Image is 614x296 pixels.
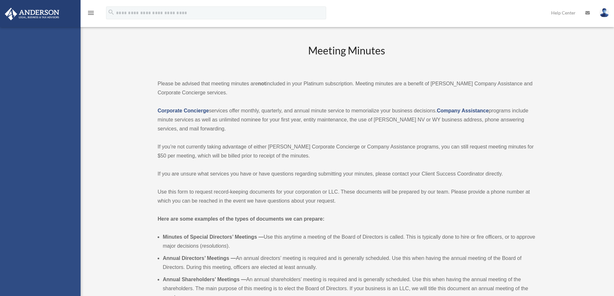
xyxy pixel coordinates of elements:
[158,43,535,70] h2: Meeting Minutes
[163,234,264,240] b: Minutes of Special Directors’ Meetings —
[258,81,266,86] strong: not
[202,243,227,249] em: resolutions
[163,255,236,261] b: Annual Directors’ Meetings —
[163,233,535,251] li: Use this anytime a meeting of the Board of Directors is called. This is typically done to hire or...
[108,9,115,16] i: search
[158,108,209,113] a: Corporate Concierge
[87,11,95,17] a: menu
[87,9,95,17] i: menu
[158,169,535,178] p: If you are unsure what services you have or have questions regarding submitting your minutes, ple...
[599,8,609,17] img: User Pic
[437,108,489,113] a: Company Assistance
[163,254,535,272] li: An annual directors’ meeting is required and is generally scheduled. Use this when having the ann...
[158,79,535,97] p: Please be advised that meeting minutes are included in your Platinum subscription. Meeting minute...
[158,106,535,133] p: services offer monthly, quarterly, and annual minute service to memorialize your business decisio...
[3,8,61,20] img: Anderson Advisors Platinum Portal
[158,142,535,160] p: If you’re not currently taking advantage of either [PERSON_NAME] Corporate Concierge or Company A...
[158,216,325,222] strong: Here are some examples of the types of documents we can prepare:
[158,187,535,205] p: Use this form to request record-keeping documents for your corporation or LLC. These documents wi...
[163,277,246,282] b: Annual Shareholders’ Meetings —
